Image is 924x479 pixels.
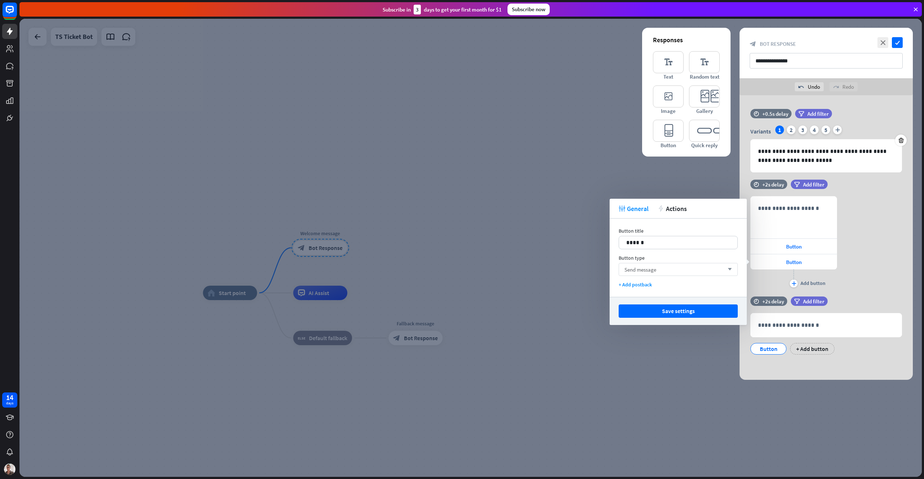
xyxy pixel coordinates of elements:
[833,126,842,134] i: plus
[754,299,759,304] i: time
[619,304,738,318] button: Save settings
[794,299,800,304] i: filter
[760,40,796,47] span: Bot Response
[754,111,759,116] i: time
[803,298,824,305] span: Add filter
[6,401,13,406] div: days
[810,126,819,134] div: 4
[724,267,732,272] i: arrow_down
[775,126,784,134] div: 1
[762,110,788,117] div: +0.5s delay
[790,343,834,355] div: + Add button
[821,126,830,134] div: 5
[803,181,824,188] span: Add filter
[414,5,421,14] div: 3
[892,37,903,48] i: check
[798,84,804,90] i: undo
[750,128,771,135] span: Variants
[624,266,656,273] span: Send message
[507,4,550,15] div: Subscribe now
[666,205,687,213] span: Actions
[787,126,796,134] div: 2
[877,37,888,48] i: close
[754,182,759,187] i: time
[795,82,824,91] div: Undo
[786,243,802,250] span: Button
[619,255,738,261] div: Button type
[798,111,804,117] i: filter
[792,281,796,286] i: plus
[801,280,825,286] div: Add button
[619,228,738,234] div: Button title
[6,394,13,401] div: 14
[807,110,829,117] span: Add filter
[829,82,858,91] div: Redo
[762,298,784,305] div: +2s delay
[619,205,625,212] i: tweak
[798,126,807,134] div: 3
[627,205,649,213] span: General
[2,392,17,408] a: 14 days
[786,259,802,265] span: Button
[757,343,780,354] div: Button
[658,205,664,212] i: action
[6,3,27,25] button: Open LiveChat chat widget
[794,182,800,187] i: filter
[750,41,756,47] i: block_bot_response
[762,181,784,188] div: +2s delay
[619,281,738,288] div: + Add postback
[383,5,502,14] div: Subscribe in days to get your first month for $1
[833,84,839,90] i: redo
